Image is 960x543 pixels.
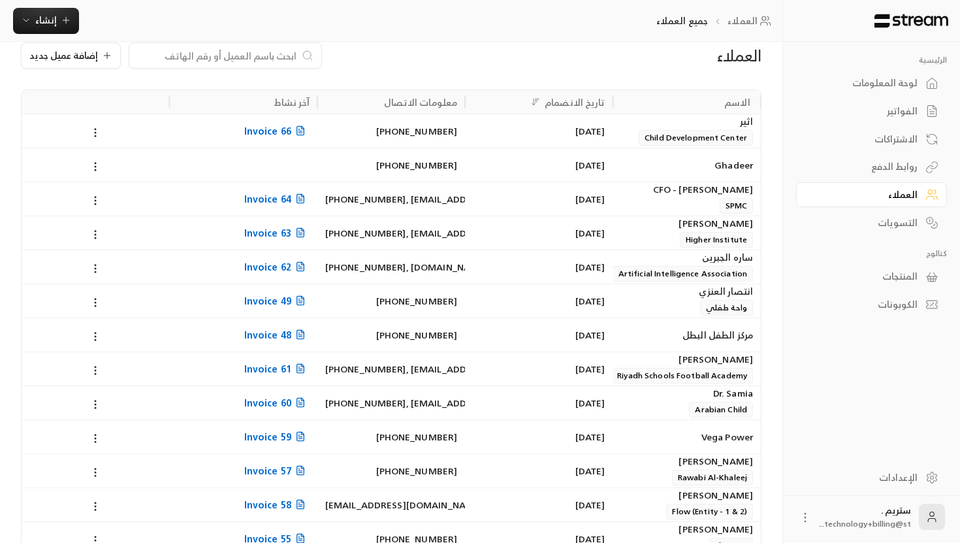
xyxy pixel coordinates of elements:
button: Sort [528,94,543,110]
div: [PHONE_NUMBER] , [DOMAIN_NAME][EMAIL_ADDRESS][DOMAIN_NAME] [325,250,457,284]
div: [EMAIL_ADDRESS][DOMAIN_NAME] [325,488,457,521]
div: [PERSON_NAME] [621,216,753,231]
div: [DATE] [473,420,605,453]
div: الاشتراكات [812,133,918,146]
div: [PHONE_NUMBER] , [EMAIL_ADDRESS][DOMAIN_NAME] [325,182,457,216]
div: التسويات [812,216,918,229]
a: العملاء [728,14,775,27]
span: Child Development Center [639,130,753,146]
div: الاسم [724,94,750,110]
div: Vega Power [621,420,753,453]
span: SPMC [720,198,754,214]
div: [DATE] [473,454,605,487]
span: Arabian Child [689,402,753,418]
a: التسويات [796,210,947,235]
a: الفواتير [796,99,947,124]
img: Logo [873,14,950,28]
a: الاشتراكات [796,126,947,152]
div: [PHONE_NUMBER] , [EMAIL_ADDRESS][DOMAIN_NAME] [325,352,457,386]
span: technology+billing@st... [820,517,911,531]
div: ساره الجبرين [621,250,753,265]
span: إنشاء [35,12,57,28]
div: [DATE] [473,182,605,216]
div: [PHONE_NUMBER] [325,114,457,148]
span: إضافة عميل جديد [29,51,98,60]
nav: breadcrumb [656,14,776,27]
span: Artificial Intelligence Association [613,266,753,282]
span: Invoice 60 [244,395,310,411]
div: آخر نشاط [274,94,310,110]
div: [DATE] [473,216,605,250]
div: [PHONE_NUMBER] [325,454,457,487]
span: Invoice 48 [244,327,310,343]
div: العملاء [812,188,918,201]
div: ستريم . [820,504,911,530]
span: Invoice 49 [244,293,310,309]
div: [PHONE_NUMBER] , [EMAIL_ADDRESS][DOMAIN_NAME] [325,216,457,250]
div: [PERSON_NAME] [621,352,753,367]
div: [DATE] [473,352,605,386]
div: [PHONE_NUMBER] [325,420,457,453]
div: [DATE] [473,250,605,284]
span: Invoice 66 [244,123,310,139]
div: Dr. Samia [621,386,753,401]
span: Invoice 63 [244,225,310,241]
button: إضافة عميل جديد [21,42,121,69]
span: Invoice 58 [244,497,310,513]
div: [PERSON_NAME] - CFO [621,182,753,197]
div: لوحة المعلومات [812,76,918,90]
span: Invoice 64 [244,191,310,207]
input: ابحث باسم العميل أو رقم الهاتف [137,48,296,63]
div: الكوبونات [812,298,918,311]
a: روابط الدفع [796,154,947,180]
span: Riyadh Schools Football Academy [611,368,753,384]
a: المنتجات [796,264,947,289]
span: Invoice 57 [244,463,310,479]
div: [PHONE_NUMBER] [325,318,457,352]
div: [DATE] [473,114,605,148]
div: [DATE] [473,386,605,420]
div: معلومات الاتصال [384,94,458,110]
span: Invoice 59 [244,429,310,445]
div: [PHONE_NUMBER] , [EMAIL_ADDRESS][DOMAIN_NAME] [325,386,457,420]
span: Invoice 61 [244,361,310,377]
span: Flow (Entity - 1 & 2) [666,504,753,519]
div: [PERSON_NAME] [621,522,753,536]
a: الإعدادات [796,465,947,490]
div: [PHONE_NUMBER] [325,148,457,182]
span: واحة طفلي [700,300,753,316]
div: العملاء [523,45,761,66]
p: الرئيسية [796,55,947,65]
div: الإعدادات [812,471,918,484]
div: [DATE] [473,148,605,182]
p: كتالوج [796,248,947,259]
div: [DATE] [473,488,605,521]
p: جميع العملاء [656,14,708,27]
button: إنشاء [13,8,79,34]
a: الكوبونات [796,292,947,318]
div: [PERSON_NAME] [621,454,753,469]
span: Invoice 62 [244,259,310,275]
div: [PERSON_NAME] [621,488,753,502]
span: Higher Institute [680,232,753,248]
div: المنتجات [812,270,918,283]
div: تاريخ الانضمام [545,94,605,110]
div: [DATE] [473,318,605,352]
a: لوحة المعلومات [796,71,947,96]
div: [DATE] [473,284,605,318]
div: [PHONE_NUMBER] [325,284,457,318]
div: روابط الدفع [812,160,918,173]
span: Rawabi Al-Khaleej [672,470,753,485]
div: اثير [621,114,753,129]
div: انتصار العنزي [621,284,753,299]
div: مركز الطفل البطل [621,318,753,352]
div: Ghadeer [621,148,753,182]
div: الفواتير [812,105,918,118]
a: العملاء [796,182,947,208]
